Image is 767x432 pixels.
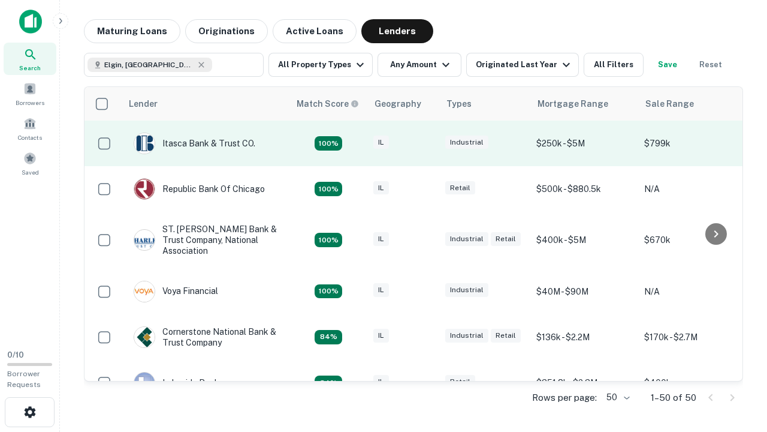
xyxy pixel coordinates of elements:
p: 1–50 of 50 [651,391,696,405]
button: Active Loans [273,19,357,43]
button: Any Amount [378,53,461,77]
td: N/A [638,269,746,314]
td: $40M - $90M [530,269,638,314]
div: Lender [129,97,158,111]
div: Voya Financial [134,281,218,302]
img: capitalize-icon.png [19,10,42,34]
td: $136k - $2.2M [530,314,638,360]
div: Retail [445,181,475,195]
div: Retail [491,329,521,343]
div: Lakeside Bank [134,372,219,394]
div: Capitalize uses an advanced AI algorithm to match your search with the best lender. The match sco... [315,376,342,390]
span: 0 / 10 [7,350,24,359]
div: IL [373,283,389,297]
td: $250k - $5M [530,121,638,166]
button: Reset [691,53,730,77]
div: Retail [491,232,521,246]
div: Capitalize uses an advanced AI algorithm to match your search with the best lender. The match sco... [315,182,342,196]
td: $799k [638,121,746,166]
td: $351.8k - $2.3M [530,360,638,406]
img: picture [134,373,155,393]
td: $170k - $2.7M [638,314,746,360]
div: ST. [PERSON_NAME] Bank & Trust Company, National Association [134,224,277,257]
img: picture [134,230,155,250]
div: Itasca Bank & Trust CO. [134,133,255,154]
div: IL [373,329,389,343]
th: Mortgage Range [530,87,638,121]
td: $400k - $5M [530,212,638,269]
a: Contacts [4,112,56,145]
th: Capitalize uses an advanced AI algorithm to match your search with the best lender. The match sco... [289,87,367,121]
div: IL [373,136,389,149]
th: Lender [122,87,289,121]
td: N/A [638,166,746,212]
h6: Match Score [297,97,357,110]
a: Borrowers [4,77,56,110]
div: Capitalize uses an advanced AI algorithm to match your search with the best lender. The match sco... [315,136,342,151]
span: Borrower Requests [7,370,41,389]
div: Industrial [445,232,488,246]
div: Capitalize uses an advanced AI algorithm to match your search with the best lender. The match sco... [297,97,359,110]
div: Retail [445,375,475,389]
div: IL [373,232,389,246]
iframe: Chat Widget [707,336,767,394]
div: Types [446,97,472,111]
button: All Filters [584,53,644,77]
div: Capitalize uses an advanced AI algorithm to match your search with the best lender. The match sco... [315,233,342,247]
th: Geography [367,87,439,121]
button: Originations [185,19,268,43]
div: Capitalize uses an advanced AI algorithm to match your search with the best lender. The match sco... [315,284,342,299]
td: $400k [638,360,746,406]
div: Industrial [445,283,488,297]
span: Contacts [18,133,42,142]
button: Maturing Loans [84,19,180,43]
a: Search [4,43,56,75]
img: picture [134,327,155,347]
p: Rows per page: [532,391,597,405]
th: Sale Range [638,87,746,121]
button: Save your search to get updates of matches that match your search criteria. [648,53,687,77]
div: Originated Last Year [476,58,573,72]
button: Originated Last Year [466,53,579,77]
th: Types [439,87,530,121]
div: Cornerstone National Bank & Trust Company [134,326,277,348]
div: Sale Range [645,97,694,111]
div: Capitalize uses an advanced AI algorithm to match your search with the best lender. The match sco... [315,330,342,344]
div: Republic Bank Of Chicago [134,178,265,200]
img: picture [134,179,155,199]
td: $670k [638,212,746,269]
td: $500k - $880.5k [530,166,638,212]
button: All Property Types [268,53,373,77]
div: Geography [375,97,421,111]
img: picture [134,281,155,302]
div: IL [373,181,389,195]
img: picture [134,133,155,154]
div: Industrial [445,136,488,149]
div: Industrial [445,329,488,343]
a: Saved [4,147,56,179]
div: Mortgage Range [537,97,608,111]
span: Borrowers [16,98,44,107]
span: Search [19,63,41,73]
button: Lenders [361,19,433,43]
span: Saved [22,167,39,177]
div: 50 [602,389,632,406]
span: Elgin, [GEOGRAPHIC_DATA], [GEOGRAPHIC_DATA] [104,59,194,70]
div: IL [373,375,389,389]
